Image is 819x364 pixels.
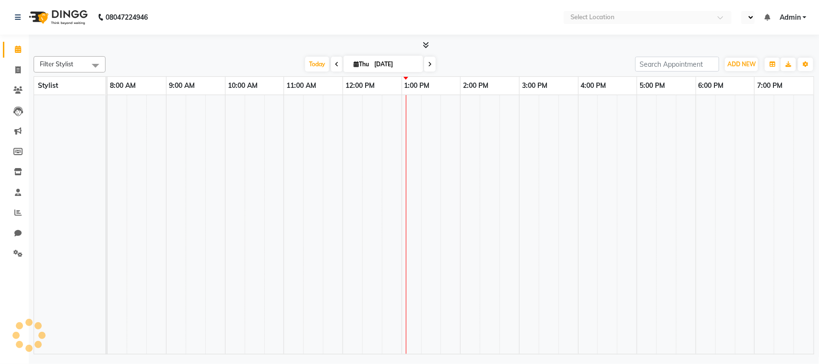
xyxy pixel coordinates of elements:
[166,79,197,93] a: 9:00 AM
[38,81,58,90] span: Stylist
[696,79,726,93] a: 6:00 PM
[351,61,371,68] span: Thu
[402,79,432,93] a: 1:00 PM
[107,79,138,93] a: 8:00 AM
[570,12,615,22] div: Select Location
[635,57,719,72] input: Search Appointment
[40,60,73,68] span: Filter Stylist
[24,4,90,31] img: logo
[637,79,667,93] a: 5:00 PM
[226,79,260,93] a: 10:00 AM
[725,58,758,71] button: ADD NEW
[780,12,801,23] span: Admin
[520,79,550,93] a: 3:00 PM
[579,79,609,93] a: 4:00 PM
[106,4,148,31] b: 08047224946
[755,79,785,93] a: 7:00 PM
[284,79,319,93] a: 11:00 AM
[305,57,329,72] span: Today
[343,79,377,93] a: 12:00 PM
[461,79,491,93] a: 2:00 PM
[371,57,419,72] input: 2025-09-04
[727,61,756,68] span: ADD NEW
